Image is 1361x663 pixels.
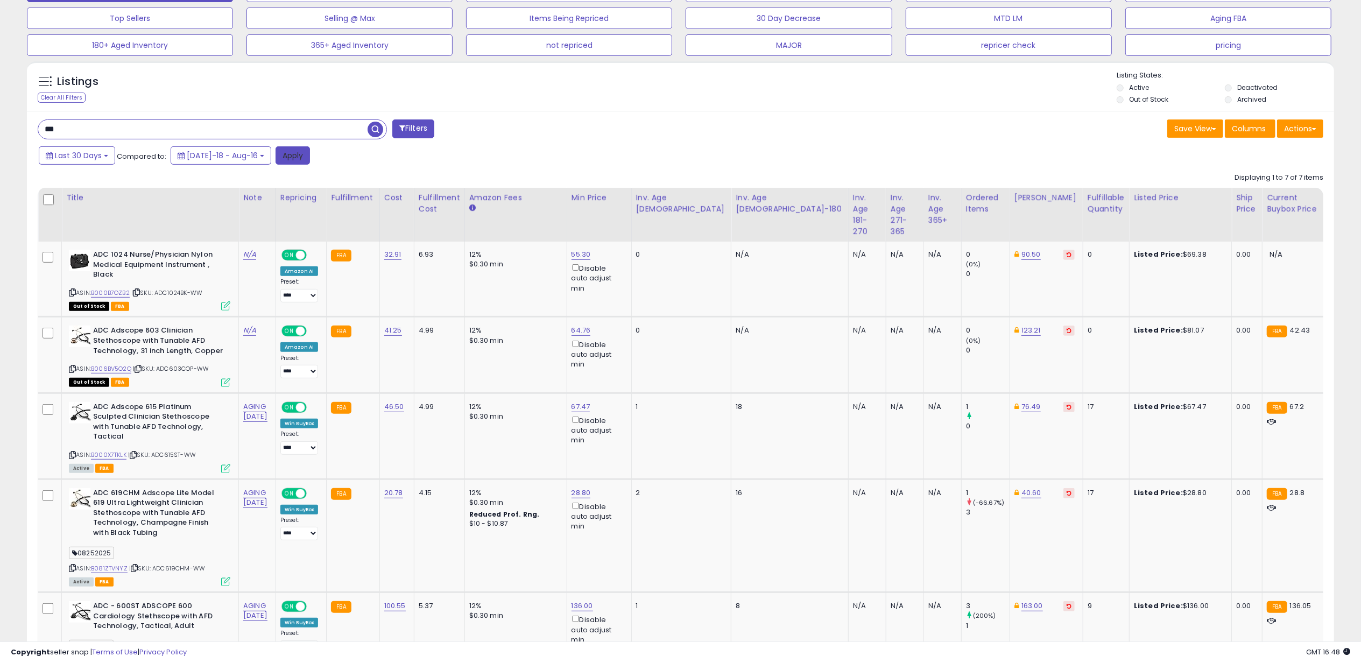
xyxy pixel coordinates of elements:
[93,601,224,634] b: ADC - 600ST ADSCOPE 600 Cardiology Stethscope with AFD Technology, Tactical, Adult
[966,507,1010,517] div: 3
[187,150,258,161] span: [DATE]-18 - Aug-16
[392,119,434,138] button: Filters
[469,259,559,269] div: $0.30 min
[469,488,559,498] div: 12%
[1134,488,1223,498] div: $28.80
[91,288,130,298] a: B000B7OZB2
[1134,401,1183,412] b: Listed Price:
[92,647,138,657] a: Terms of Use
[384,601,406,611] a: 100.55
[891,402,915,412] div: N/A
[1306,647,1350,657] span: 2025-09-16 16:48 GMT
[128,450,196,459] span: | SKU: ADC615ST-WW
[283,489,296,498] span: ON
[966,345,1010,355] div: 0
[1134,402,1223,412] div: $67.47
[928,601,953,611] div: N/A
[331,601,351,613] small: FBA
[280,419,319,428] div: Win BuyBox
[966,621,1010,631] div: 1
[469,519,559,528] div: $10 - $10.87
[1134,601,1223,611] div: $136.00
[280,342,318,352] div: Amazon AI
[280,192,322,203] div: Repricing
[69,250,90,271] img: 419lkcuOWXL._SL40_.jpg
[276,146,310,165] button: Apply
[686,34,892,56] button: MAJOR
[1129,95,1168,104] label: Out of Stock
[27,8,233,29] button: Top Sellers
[736,326,840,335] div: N/A
[93,488,224,541] b: ADC 619CHM Adscope Lite Model 619 Ultra Lightweight Clinician Stethoscope with Tunable AFD Techno...
[419,192,460,215] div: Fulfillment Cost
[243,325,256,336] a: N/A
[572,262,623,293] div: Disable auto adjust min
[966,421,1010,431] div: 0
[1236,488,1254,498] div: 0.00
[928,402,953,412] div: N/A
[1267,192,1322,215] div: Current Buybox Price
[331,402,351,414] small: FBA
[305,489,322,498] span: OFF
[1235,173,1323,183] div: Displaying 1 to 7 of 7 items
[1088,326,1121,335] div: 0
[305,602,322,611] span: OFF
[966,326,1010,335] div: 0
[384,192,410,203] div: Cost
[95,464,114,473] span: FBA
[853,326,878,335] div: N/A
[572,414,623,446] div: Disable auto adjust min
[280,431,319,455] div: Preset:
[966,260,981,269] small: (0%)
[246,8,453,29] button: Selling @ Max
[384,325,402,336] a: 41.25
[469,601,559,611] div: 12%
[419,402,456,412] div: 4.99
[69,302,109,311] span: All listings that are currently out of stock and unavailable for purchase on Amazon
[928,250,953,259] div: N/A
[246,34,453,56] button: 365+ Aged Inventory
[243,488,267,508] a: AGING [DATE]
[27,34,233,56] button: 180+ Aged Inventory
[1237,95,1266,104] label: Archived
[1134,601,1183,611] b: Listed Price:
[1290,488,1305,498] span: 28.8
[1267,488,1287,500] small: FBA
[636,250,723,259] div: 0
[11,647,50,657] strong: Copyright
[966,601,1010,611] div: 3
[171,146,271,165] button: [DATE]-18 - Aug-16
[1237,83,1278,92] label: Deactivated
[133,364,209,373] span: | SKU: ADC603COP-WW
[243,192,271,203] div: Note
[39,146,115,165] button: Last 30 Days
[69,601,90,623] img: 41TPX8FiHDL._SL40_.jpg
[280,505,319,514] div: Win BuyBox
[1117,70,1334,81] p: Listing States:
[384,249,401,260] a: 32.91
[331,326,351,337] small: FBA
[466,8,672,29] button: Items Being Repriced
[57,74,98,89] h5: Listings
[93,326,224,358] b: ADC Adscope 603 Clinician Stethoscope with Tunable AFD Technology, 31 inch Length, Copper
[1021,601,1043,611] a: 163.00
[1236,192,1258,215] div: Ship Price
[1129,83,1149,92] label: Active
[1088,488,1121,498] div: 17
[1088,250,1121,259] div: 0
[1134,326,1223,335] div: $81.07
[1277,119,1323,138] button: Actions
[572,338,623,370] div: Disable auto adjust min
[966,192,1005,215] div: Ordered Items
[280,355,319,379] div: Preset:
[1134,488,1183,498] b: Listed Price:
[331,488,351,500] small: FBA
[1267,326,1287,337] small: FBA
[129,564,205,573] span: | SKU: ADC619CHM-WW
[69,250,230,309] div: ASIN:
[283,327,296,336] span: ON
[1021,249,1041,260] a: 90.50
[69,378,109,387] span: All listings that are currently out of stock and unavailable for purchase on Amazon
[305,327,322,336] span: OFF
[736,402,840,412] div: 18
